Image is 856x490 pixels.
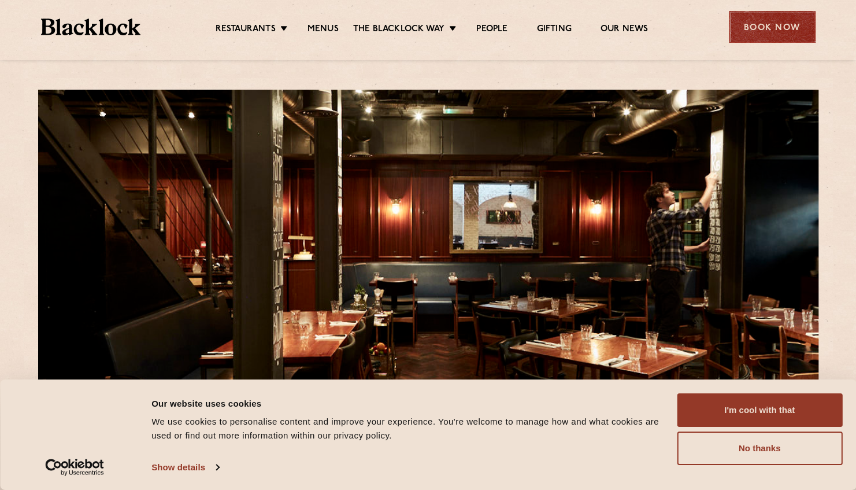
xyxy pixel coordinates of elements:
[41,19,141,35] img: BL_Textured_Logo-footer-cropped.svg
[729,11,816,43] div: Book Now
[151,459,218,476] a: Show details
[24,459,125,476] a: Usercentrics Cookiebot - opens in a new window
[601,24,649,36] a: Our News
[216,24,276,36] a: Restaurants
[677,432,842,465] button: No thanks
[353,24,444,36] a: The Blacklock Way
[536,24,571,36] a: Gifting
[307,24,339,36] a: Menus
[677,393,842,427] button: I'm cool with that
[151,396,664,410] div: Our website uses cookies
[476,24,507,36] a: People
[151,415,664,443] div: We use cookies to personalise content and improve your experience. You're welcome to manage how a...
